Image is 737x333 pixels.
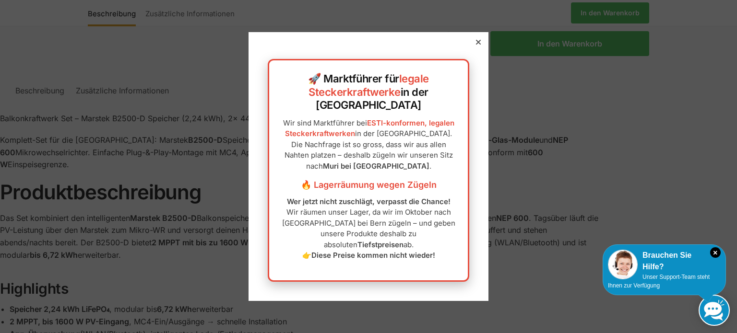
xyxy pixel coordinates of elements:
[285,118,454,138] a: ESTI-konformen, legalen Steckerkraftwerken
[323,161,429,171] strong: Muri bei [GEOGRAPHIC_DATA]
[287,197,451,206] strong: Wer jetzt nicht zuschlägt, verpasst die Chance!
[311,251,435,260] strong: Diese Preise kommen nicht wieder!
[279,118,458,172] p: Wir sind Marktführer bei in der [GEOGRAPHIC_DATA]. Die Nachfrage ist so gross, dass wir aus allen...
[357,240,404,249] strong: Tiefstpreisen
[279,179,458,191] h3: 🔥 Lagerräumung wegen Zügeln
[279,196,458,261] p: Wir räumen unser Lager, da wir im Oktober nach [GEOGRAPHIC_DATA] bei Bern zügeln – und geben unse...
[309,72,429,98] a: legale Steckerkraftwerke
[608,250,721,273] div: Brauchen Sie Hilfe?
[279,72,458,112] h2: 🚀 Marktführer für in der [GEOGRAPHIC_DATA]
[710,247,721,258] i: Schließen
[608,274,710,289] span: Unser Support-Team steht Ihnen zur Verfügung
[608,250,638,279] img: Customer service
